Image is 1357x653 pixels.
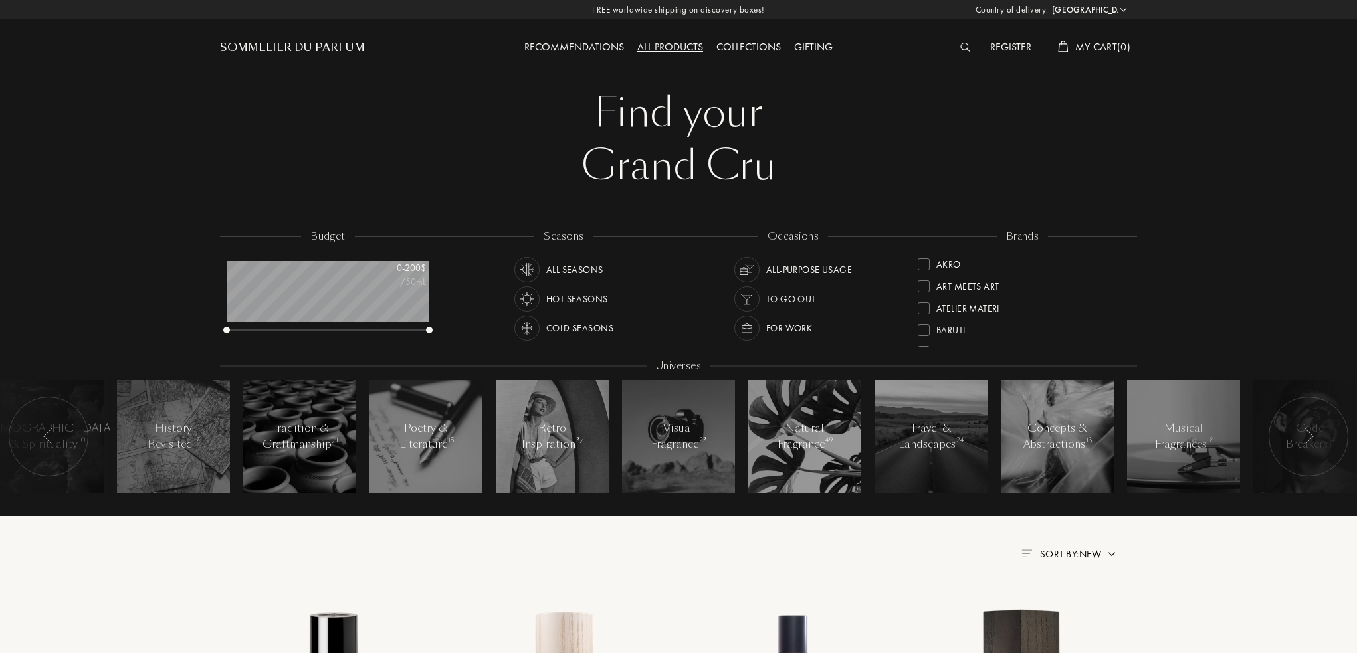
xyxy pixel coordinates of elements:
img: arrow.png [1106,549,1117,559]
a: Recommendations [518,40,631,54]
div: occasions [758,229,828,244]
div: Cold Seasons [546,316,613,341]
div: All Seasons [546,257,603,282]
span: Sort by: New [1040,547,1101,561]
img: search_icn_white.svg [960,43,970,52]
a: Register [984,40,1038,54]
img: usage_occasion_all_white.svg [738,260,756,279]
div: Gifting [787,39,839,56]
div: Recommendations [518,39,631,56]
div: Baruti [936,319,966,337]
span: 15 [448,436,454,445]
div: For Work [766,316,812,341]
span: 49 [825,436,833,445]
div: Grand Cru [230,140,1127,193]
span: 12 [193,436,200,445]
span: Country of delivery: [976,3,1049,17]
span: 24 [956,436,964,445]
img: arr_left.svg [1303,428,1314,445]
div: Hot Seasons [546,286,608,312]
img: cart_white.svg [1058,41,1069,52]
div: To go Out [766,286,816,312]
img: usage_season_average_white.svg [518,260,536,279]
img: usage_season_cold_white.svg [518,319,536,337]
div: Universes [647,359,710,374]
div: budget [301,229,355,244]
a: All products [631,40,710,54]
div: Binet-Papillon [936,341,1002,359]
div: Travel & Landscapes [898,420,964,452]
div: Art Meets Art [936,275,999,293]
div: Concepts & Abstractions [1023,420,1092,452]
div: brands [997,229,1049,244]
span: 37 [576,436,583,445]
img: arr_left.svg [43,428,54,445]
a: Sommelier du Parfum [220,40,365,56]
div: Akro [936,253,961,271]
span: My Cart ( 0 ) [1075,40,1130,54]
a: Collections [710,40,787,54]
div: /50mL [360,275,426,289]
img: filter_by.png [1021,549,1032,557]
div: Natural Fragrance [777,420,833,452]
a: Gifting [787,40,839,54]
div: Tradition & Craftmanship [262,420,338,452]
img: usage_occasion_party_white.svg [738,290,756,308]
img: usage_season_hot_white.svg [518,290,536,308]
span: 23 [699,436,707,445]
div: seasons [534,229,593,244]
div: Retro Inspiration [522,420,583,452]
span: 71 [332,436,338,445]
div: 0 - 200 $ [360,261,426,275]
div: Register [984,39,1038,56]
div: Musical Fragrances [1155,420,1213,452]
div: All-purpose Usage [766,257,852,282]
img: usage_occasion_work_white.svg [738,319,756,337]
div: Find your [230,86,1127,140]
div: Collections [710,39,787,56]
div: All products [631,39,710,56]
div: Poetry & Literature [398,420,455,452]
span: 13 [1086,436,1093,445]
div: Visual Fragrance [651,420,707,452]
div: Atelier Materi [936,297,999,315]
